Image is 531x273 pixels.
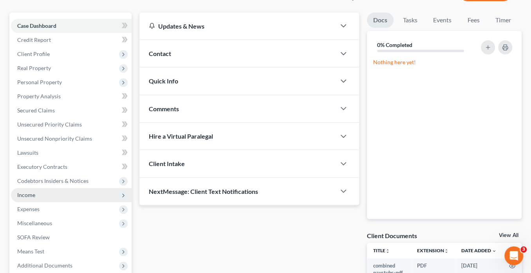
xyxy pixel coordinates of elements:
[149,105,179,112] span: Comments
[149,77,178,85] span: Quick Info
[17,135,92,142] span: Unsecured Nonpriority Claims
[11,160,132,174] a: Executory Contracts
[397,13,424,28] a: Tasks
[11,230,132,244] a: SOFA Review
[11,146,132,160] a: Lawsuits
[373,58,515,66] p: Nothing here yet!
[149,160,185,167] span: Client Intake
[427,13,458,28] a: Events
[520,246,527,253] span: 3
[17,121,82,128] span: Unsecured Priority Claims
[461,248,497,253] a: Date Added expand_more
[17,248,44,255] span: Means Test
[17,79,62,85] span: Personal Property
[11,19,132,33] a: Case Dashboard
[504,246,523,265] iframe: Intercom live chat
[444,249,449,253] i: unfold_more
[17,149,38,156] span: Lawsuits
[17,22,56,29] span: Case Dashboard
[367,231,417,240] div: Client Documents
[17,192,35,198] span: Income
[461,13,486,28] a: Fees
[417,248,449,253] a: Extensionunfold_more
[17,36,51,43] span: Credit Report
[17,234,50,240] span: SOFA Review
[17,220,52,226] span: Miscellaneous
[367,13,394,28] a: Docs
[489,13,517,28] a: Timer
[373,248,390,253] a: Titleunfold_more
[385,249,390,253] i: unfold_more
[11,118,132,132] a: Unsecured Priority Claims
[11,103,132,118] a: Secured Claims
[11,89,132,103] a: Property Analysis
[17,65,51,71] span: Real Property
[17,93,61,99] span: Property Analysis
[492,249,497,253] i: expand_more
[17,51,50,57] span: Client Profile
[377,42,412,48] strong: 0% Completed
[17,177,88,184] span: Codebtors Insiders & Notices
[17,262,72,269] span: Additional Documents
[11,132,132,146] a: Unsecured Nonpriority Claims
[17,163,67,170] span: Executory Contracts
[149,188,258,195] span: NextMessage: Client Text Notifications
[149,50,171,57] span: Contact
[17,206,40,212] span: Expenses
[149,22,326,30] div: Updates & News
[17,107,55,114] span: Secured Claims
[11,33,132,47] a: Credit Report
[149,132,213,140] span: Hire a Virtual Paralegal
[499,233,518,238] a: View All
